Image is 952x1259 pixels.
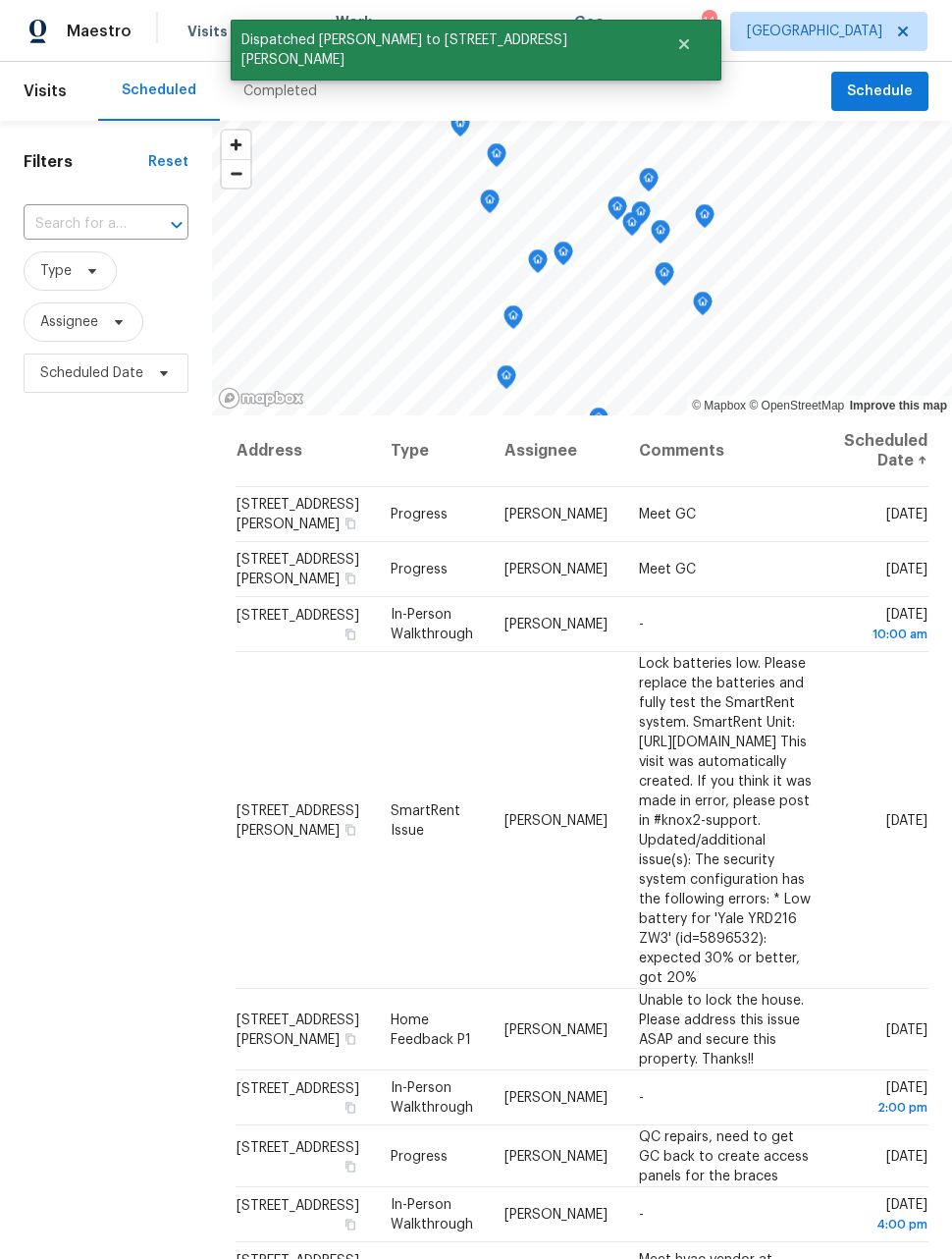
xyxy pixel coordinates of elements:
span: [DATE] [886,813,927,827]
div: Map marker [693,292,713,322]
span: [STREET_ADDRESS] [237,1140,359,1154]
span: Dispatched [PERSON_NAME] to [STREET_ADDRESS][PERSON_NAME] [231,20,652,81]
span: [PERSON_NAME] [374,696,566,704]
span: Type [40,261,72,281]
th: Type [375,415,489,487]
span: [STREET_ADDRESS] [237,1082,359,1096]
div: Completed [243,82,317,101]
div: Map marker [487,143,506,174]
div: Map marker [589,408,608,438]
span: Progress [374,557,565,567]
span: Meet GC [639,563,696,576]
span: [STREET_ADDRESS][PERSON_NAME] [237,553,359,586]
span: [STREET_ADDRESS][PERSON_NAME] [237,1013,359,1046]
a: Improve this map [850,399,947,412]
span: [DATE] [886,508,927,521]
button: Copy Address [342,1029,359,1047]
button: Open [570,600,584,614]
button: Copy Address [342,1216,359,1233]
span: Meet GC [639,508,696,521]
div: 14 [702,12,715,31]
span: Home Feedback P1 [391,1013,471,1046]
span: [STREET_ADDRESS][PERSON_NAME] [237,803,359,837]
span: Visits [24,70,67,113]
span: Create and schedule another [369,789,464,798]
span: Lock batteries low. Please replace the batteries and fully test the SmartRent system. SmartRent U... [639,656,812,984]
label: Assignee [369,678,583,687]
label: Comments [369,726,583,736]
button: Create [543,785,583,802]
div: Map marker [608,196,627,227]
span: QC repairs, need to get GC back to create access panels for the braces [639,1129,809,1182]
div: 2:00 pm [844,1098,927,1118]
span: [DATE] [886,1149,927,1163]
span: [DATE] [886,563,927,576]
button: Open [570,509,584,522]
label: Scheduled Date [369,630,583,640]
span: Work Orders [336,12,386,51]
span: Schedule Visit [369,474,437,484]
span: Zoom out [222,160,250,188]
div: Map marker [497,365,516,396]
input: Search for an address... [24,209,133,240]
span: [DATE] [844,608,927,644]
div: 4:00 pm [844,1215,927,1234]
button: Copy Address [342,515,359,532]
span: Geo Assignments [574,12,668,51]
div: Map marker [554,242,573,272]
span: [PERSON_NAME] [504,1208,608,1222]
div: Map marker [528,249,548,280]
span: Scheduled Date [40,363,143,383]
span: [GEOGRAPHIC_DATA] [747,22,882,41]
span: [PERSON_NAME] [504,1149,608,1163]
th: Address [236,415,375,487]
span: (optional) [407,727,440,734]
div: Map marker [639,168,659,198]
label: Visit Type [369,539,583,549]
span: [DATE] [844,1198,927,1234]
input: Select cases [369,599,555,615]
textarea: Meet GC [369,738,583,777]
span: Linked Cases [369,587,411,597]
button: Schedule [831,72,928,112]
button: Open [163,211,190,239]
div: Reset [148,152,188,172]
a: Mapbox [692,399,746,412]
span: Maestro [67,22,132,41]
span: [DATE] [886,1022,927,1036]
button: Zoom out [222,159,250,188]
a: OpenStreetMap [749,399,844,412]
th: Assignee [489,415,623,487]
span: [STREET_ADDRESS][PERSON_NAME] [237,498,359,531]
span: Schedule [847,80,913,104]
span: Progress [391,1149,448,1163]
div: Map marker [622,212,642,243]
span: - [639,1091,644,1105]
span: Assignee [40,312,98,332]
span: Create [551,788,575,799]
div: Scheduled [122,81,196,100]
button: Copy Address [342,1099,359,1117]
div: Map marker [651,220,670,250]
span: - [639,618,644,631]
span: - [639,1208,644,1222]
div: Map marker [503,305,523,336]
div: Map marker [695,204,714,235]
span: [DATE] [844,1081,927,1118]
span: Unable to lock the house. Please address this issue ASAP and secure this property. Thanks!! [639,993,804,1066]
div: Map marker [655,262,674,293]
span: [STREET_ADDRESS] [237,1199,359,1213]
button: Copy Address [342,570,359,587]
div: Map marker [631,201,651,232]
span: Visits [187,22,228,41]
input: M/D/YYYY [369,642,583,662]
button: Zoom in [222,131,250,159]
span: There are case s for this home [482,587,584,597]
div: Map marker [450,113,470,143]
span: [PERSON_NAME] [504,813,608,827]
span: [PERSON_NAME] [504,1091,608,1105]
span: 10 [512,588,520,595]
span: SmartRent Issue [391,803,460,837]
button: Copy Address [342,820,359,838]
